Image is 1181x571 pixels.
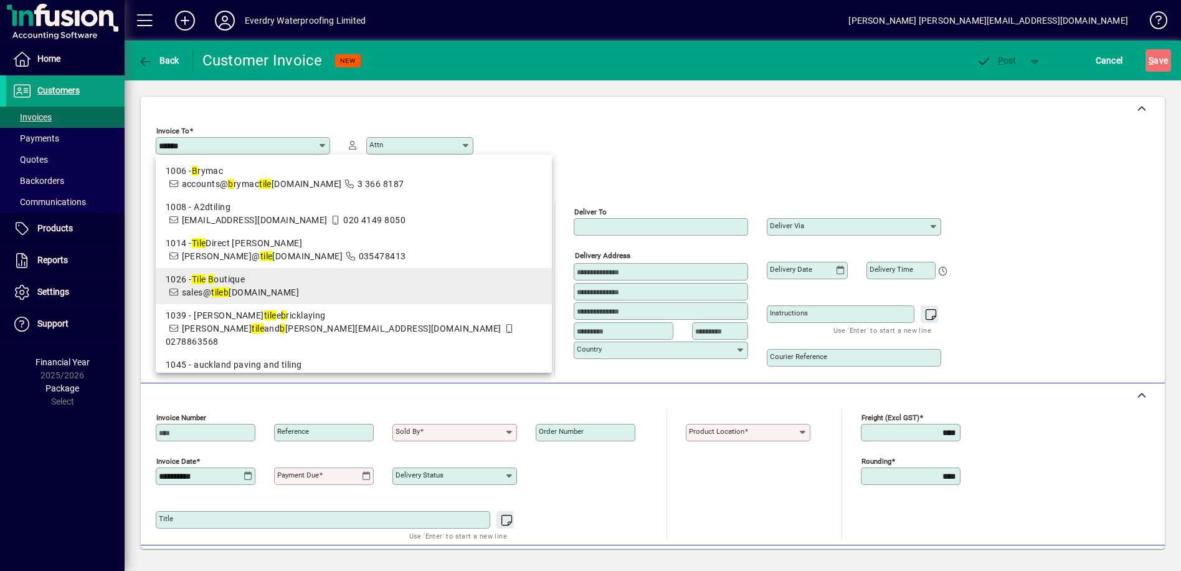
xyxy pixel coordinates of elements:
[37,85,80,95] span: Customers
[6,44,125,75] a: Home
[156,304,552,353] mat-option: 1039 - johansson tile e bricklaying
[252,324,264,333] em: tile
[166,309,542,322] div: 1039 - [PERSON_NAME] e ricklaying
[37,54,60,64] span: Home
[37,223,73,233] span: Products
[6,170,125,191] a: Backorders
[1145,49,1171,72] button: Save
[12,176,64,186] span: Backorders
[6,128,125,149] a: Payments
[343,215,406,225] span: 020 4149 8050
[577,345,602,353] mat-label: Country
[182,251,343,261] span: [PERSON_NAME]@ [DOMAIN_NAME]
[689,427,744,436] mat-label: Product location
[260,251,273,261] em: tile
[182,324,501,333] span: [PERSON_NAME] and [PERSON_NAME][EMAIL_ADDRESS][DOMAIN_NAME]
[6,107,125,128] a: Invoices
[135,49,183,72] button: Back
[998,55,1003,65] span: P
[1093,49,1126,72] button: Cancel
[156,353,552,390] mat-option: 1045 - auckland paving and tiling
[358,179,404,189] span: 3 366 8187
[264,310,277,320] em: tile
[770,309,808,317] mat-label: Instructions
[156,457,196,466] mat-label: Invoice date
[125,49,193,72] app-page-header-button: Back
[1096,50,1123,70] span: Cancel
[166,358,542,372] div: 1045 - auckland paving and tiling
[156,413,206,422] mat-label: Invoice number
[166,273,542,286] div: 1026 - outique
[45,383,79,393] span: Package
[6,149,125,170] a: Quotes
[12,197,86,207] span: Communications
[396,471,443,479] mat-label: Delivery status
[208,274,214,284] em: B
[6,309,125,340] a: Support
[156,232,552,268] mat-option: 1014 - Tile Direct nelson
[138,55,179,65] span: Back
[976,55,1017,65] span: ost
[192,166,197,176] em: B
[37,287,69,297] span: Settings
[277,471,319,479] mat-label: Payment due
[770,221,804,230] mat-label: Deliver via
[156,196,552,232] mat-option: 1008 - A2dtiling
[37,319,69,329] span: Support
[369,140,383,149] mat-label: Attn
[848,11,1128,31] div: [PERSON_NAME] [PERSON_NAME][EMAIL_ADDRESS][DOMAIN_NAME]
[182,179,342,189] span: accounts@ rymac [DOMAIN_NAME]
[202,50,323,70] div: Customer Invoice
[192,238,206,248] em: Tile
[861,413,919,422] mat-label: Freight (excl GST)
[277,427,309,436] mat-label: Reference
[12,133,59,143] span: Payments
[340,57,356,65] span: NEW
[870,265,913,274] mat-label: Delivery time
[359,251,406,261] span: 035478413
[166,337,218,347] span: 0278863568
[166,201,542,214] div: 1008 - A2dtiling
[970,49,1023,72] button: Post
[36,357,90,367] span: Financial Year
[6,191,125,213] a: Communications
[245,11,366,31] div: Everdry Waterproofing Limited
[156,127,189,135] mat-label: Invoice To
[280,324,285,333] em: b
[6,245,125,276] a: Reports
[37,255,68,265] span: Reports
[228,179,233,189] em: b
[165,9,205,32] button: Add
[166,165,542,178] div: 1006 - rymac
[833,323,931,337] mat-hint: Use 'Enter' to start a new line
[205,9,245,32] button: Profile
[192,274,206,284] em: Tile
[1149,55,1154,65] span: S
[6,213,125,244] a: Products
[182,287,300,297] span: sales@ [DOMAIN_NAME]
[12,112,52,122] span: Invoices
[1141,2,1165,43] a: Knowledge Base
[156,268,552,304] mat-option: 1026 - Tile Boutique
[861,457,891,466] mat-label: Rounding
[1149,50,1168,70] span: ave
[166,237,542,250] div: 1014 - Direct [PERSON_NAME]
[12,155,48,165] span: Quotes
[156,160,552,196] mat-option: 1006 - Brymac
[396,427,420,436] mat-label: Sold by
[770,352,827,361] mat-label: Courier Reference
[770,265,812,274] mat-label: Delivery date
[159,514,173,523] mat-label: Title
[182,215,328,225] span: [EMAIL_ADDRESS][DOMAIN_NAME]
[211,287,224,297] em: tile
[409,529,507,543] mat-hint: Use 'Enter' to start a new line
[574,208,607,216] mat-label: Deliver To
[6,277,125,308] a: Settings
[224,287,229,297] em: b
[259,179,272,189] em: tile
[539,427,584,436] mat-label: Order number
[281,310,286,320] em: b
